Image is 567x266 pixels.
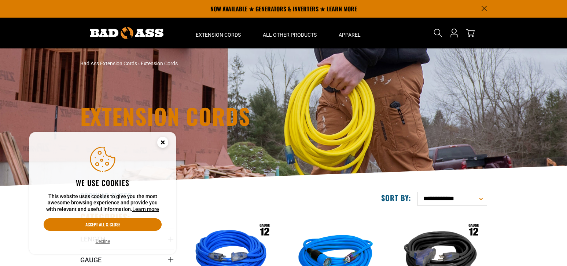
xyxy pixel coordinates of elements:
[381,193,411,203] label: Sort by:
[80,105,348,127] h1: Extension Cords
[339,32,361,38] span: Apparel
[432,27,444,39] summary: Search
[141,61,178,66] span: Extension Cords
[90,27,163,39] img: Bad Ass Extension Cords
[44,193,162,213] p: This website uses cookies to give you the most awesome browsing experience and provide you with r...
[44,178,162,187] h2: We use cookies
[132,206,159,212] a: Learn more
[93,238,112,245] button: Decline
[29,132,176,255] aside: Cookie Consent
[185,18,252,48] summary: Extension Cords
[44,218,162,231] button: Accept all & close
[138,61,140,66] span: ›
[252,18,328,48] summary: All Other Products
[80,60,348,68] nav: breadcrumbs
[80,256,102,264] span: Gauge
[196,32,241,38] span: Extension Cords
[80,61,137,66] a: Bad Ass Extension Cords
[328,18,372,48] summary: Apparel
[263,32,317,38] span: All Other Products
